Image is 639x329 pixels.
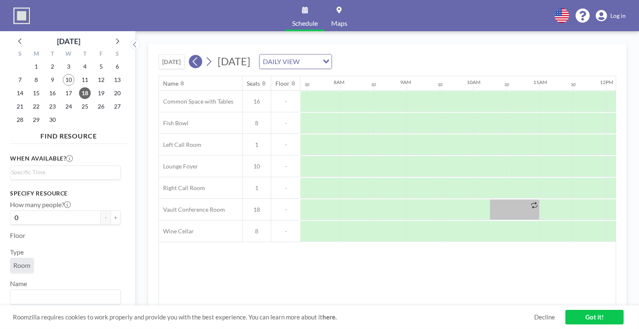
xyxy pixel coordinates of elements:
div: S [12,49,28,60]
div: 30 [305,82,310,87]
div: 11AM [533,79,547,85]
div: 30 [504,82,509,87]
span: Friday, September 19, 2025 [95,87,107,99]
span: Saturday, September 20, 2025 [111,87,123,99]
span: - [271,206,300,213]
span: Roomzilla requires cookies to work properly and provide you with the best experience. You can lea... [13,313,534,321]
span: 8 [243,228,271,235]
span: - [271,141,300,148]
span: 1 [243,184,271,192]
button: - [101,210,111,225]
span: Wednesday, September 17, 2025 [63,87,74,99]
span: 8 [243,119,271,127]
span: Vault Conference Room [159,206,225,213]
span: Tuesday, September 16, 2025 [47,87,58,99]
label: Floor [10,231,25,240]
button: [DATE] [159,54,185,69]
span: Tuesday, September 2, 2025 [47,61,58,72]
span: Room [13,261,30,270]
span: Friday, September 5, 2025 [95,61,107,72]
a: Got it! [565,310,624,324]
span: Tuesday, September 30, 2025 [47,114,58,126]
div: Seats [247,80,260,87]
label: Type [10,248,24,256]
span: Wednesday, September 24, 2025 [63,101,74,112]
span: Thursday, September 18, 2025 [79,87,91,99]
span: Sunday, September 28, 2025 [14,114,26,126]
input: Search for option [11,292,116,302]
span: 18 [243,206,271,213]
div: [DATE] [57,35,80,47]
span: [DATE] [218,55,250,67]
div: Search for option [10,166,120,178]
span: 1 [243,141,271,148]
div: F [93,49,109,60]
div: 9AM [400,79,411,85]
span: DAILY VIEW [261,56,301,67]
span: Tuesday, September 23, 2025 [47,101,58,112]
img: organization-logo [13,7,30,24]
span: - [271,163,300,170]
div: 10AM [467,79,480,85]
span: - [271,228,300,235]
a: Decline [534,313,555,321]
span: Tuesday, September 9, 2025 [47,74,58,86]
div: S [109,49,125,60]
span: Fish Bowl [159,119,188,127]
span: Left Call Room [159,141,201,148]
div: 30 [571,82,576,87]
span: Saturday, September 13, 2025 [111,74,123,86]
a: here. [322,313,337,321]
div: 12PM [600,79,613,85]
span: Monday, September 22, 2025 [30,101,42,112]
span: Wine Cellar [159,228,194,235]
span: Friday, September 26, 2025 [95,101,107,112]
span: Log in [610,12,626,20]
span: 16 [243,98,271,105]
span: Thursday, September 11, 2025 [79,74,91,86]
h4: FIND RESOURCE [10,129,127,140]
div: 30 [438,82,443,87]
div: Search for option [10,290,120,304]
div: M [28,49,45,60]
span: Wednesday, September 10, 2025 [63,74,74,86]
span: Lounge Foyer [159,163,198,170]
div: W [61,49,77,60]
a: Log in [596,10,626,22]
span: Monday, September 15, 2025 [30,87,42,99]
span: 10 [243,163,271,170]
span: Sunday, September 14, 2025 [14,87,26,99]
input: Search for option [11,168,116,177]
span: - [271,98,300,105]
span: Saturday, September 27, 2025 [111,101,123,112]
div: 30 [371,82,376,87]
div: T [77,49,93,60]
label: How many people? [10,200,71,209]
span: Monday, September 1, 2025 [30,61,42,72]
span: Thursday, September 25, 2025 [79,101,91,112]
span: Right Call Room [159,184,205,192]
span: Sunday, September 7, 2025 [14,74,26,86]
div: Floor [275,80,290,87]
button: + [111,210,121,225]
span: Monday, September 8, 2025 [30,74,42,86]
span: Saturday, September 6, 2025 [111,61,123,72]
h3: Specify resource [10,190,121,197]
div: T [45,49,61,60]
span: Maps [331,20,347,27]
label: Name [10,280,27,288]
div: Name [163,80,178,87]
span: Thursday, September 4, 2025 [79,61,91,72]
div: Search for option [260,54,332,69]
span: Common Space with Tables [159,98,233,105]
span: Wednesday, September 3, 2025 [63,61,74,72]
div: 8AM [334,79,344,85]
span: Schedule [292,20,318,27]
span: - [271,119,300,127]
span: Sunday, September 21, 2025 [14,101,26,112]
span: Monday, September 29, 2025 [30,114,42,126]
span: Friday, September 12, 2025 [95,74,107,86]
input: Search for option [302,56,318,67]
span: - [271,184,300,192]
